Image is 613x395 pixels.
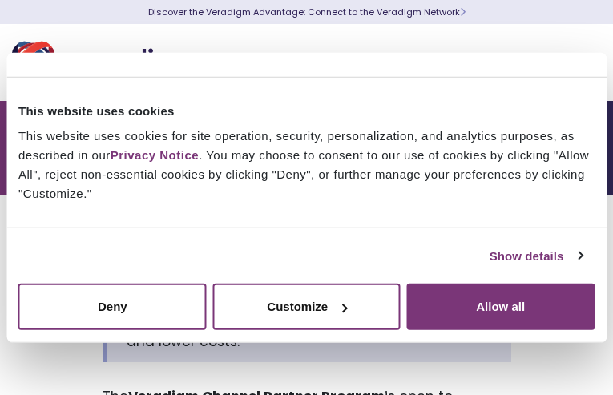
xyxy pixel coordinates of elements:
a: Show details [490,246,583,265]
button: Customize [212,284,401,330]
div: This website uses cookies for site operation, security, personalization, and analytics purposes, ... [18,127,595,204]
a: Discover the Veradigm Advantage: Connect to the Veradigm NetworkLearn More [148,6,466,18]
a: Privacy Notice [111,148,199,162]
button: Allow all [406,284,595,330]
div: This website uses cookies [18,101,595,120]
img: Veradigm logo [12,36,204,89]
button: Toggle Navigation Menu [565,42,589,83]
span: Learn More [460,6,466,18]
button: Deny [18,284,207,330]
